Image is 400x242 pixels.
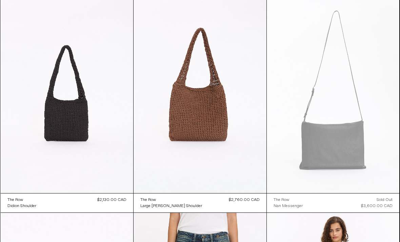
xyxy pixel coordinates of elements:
div: The Row [274,198,289,203]
a: The Row [140,197,202,203]
div: $2,130.00 CAD [97,197,126,203]
div: The Row [7,198,23,203]
div: Sold out [377,197,393,203]
a: Didion Shoulder [7,203,36,209]
div: $3,600.00 CAD [361,203,393,209]
a: Large [PERSON_NAME] Shoulder [140,203,202,209]
a: Nan Messenger [274,203,303,209]
div: The Row [140,198,156,203]
div: $2,760.00 CAD [229,197,260,203]
a: The Row [7,197,36,203]
a: The Row [274,197,303,203]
